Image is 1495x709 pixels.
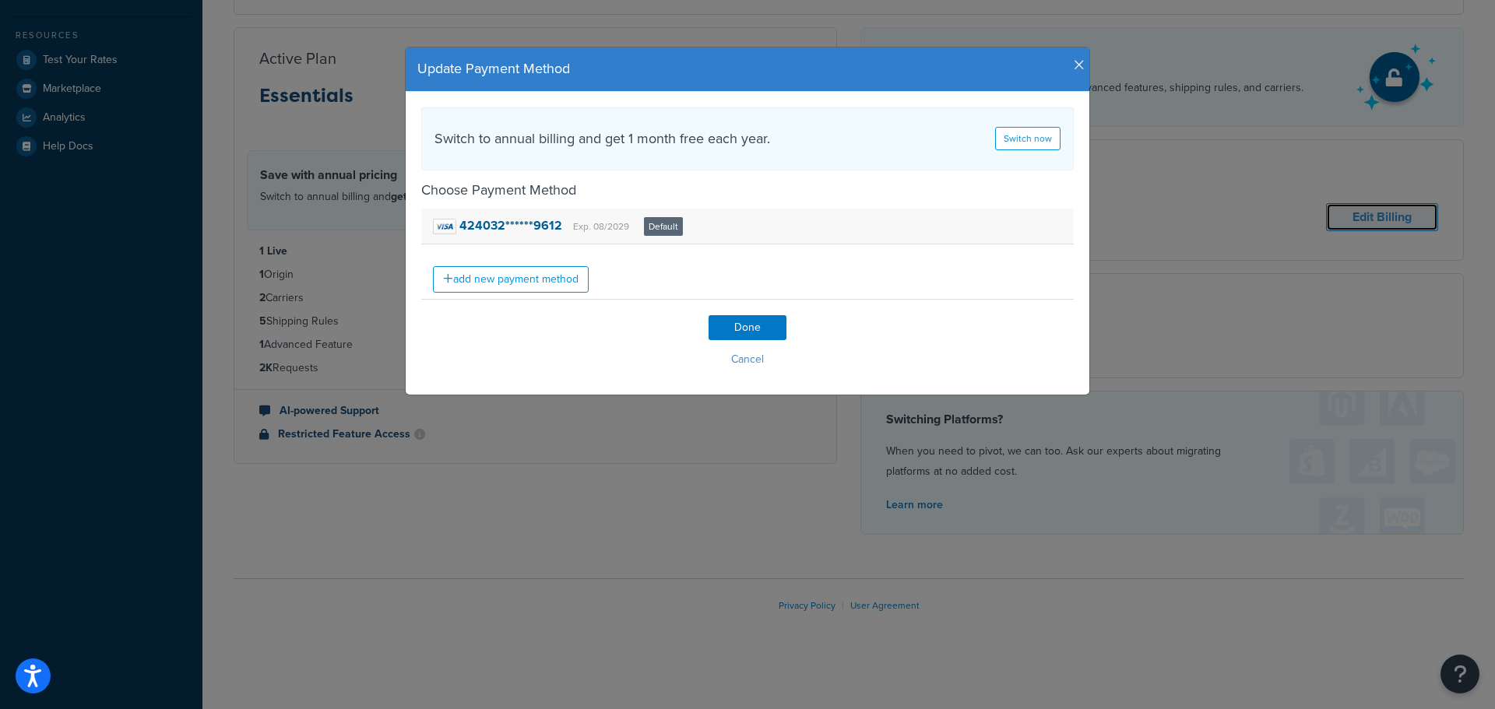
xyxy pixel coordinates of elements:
[417,59,1078,79] h4: Update Payment Method
[434,128,770,149] h4: Switch to annual billing and get 1 month free each year.
[421,180,1074,201] h4: Choose Payment Method
[433,266,589,293] a: add new payment method
[995,127,1061,150] a: Switch now
[709,315,786,340] input: Done
[573,219,629,233] small: Exp. 08/2029
[421,348,1074,371] button: Cancel
[644,217,683,236] span: Default
[433,219,456,234] img: visa.png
